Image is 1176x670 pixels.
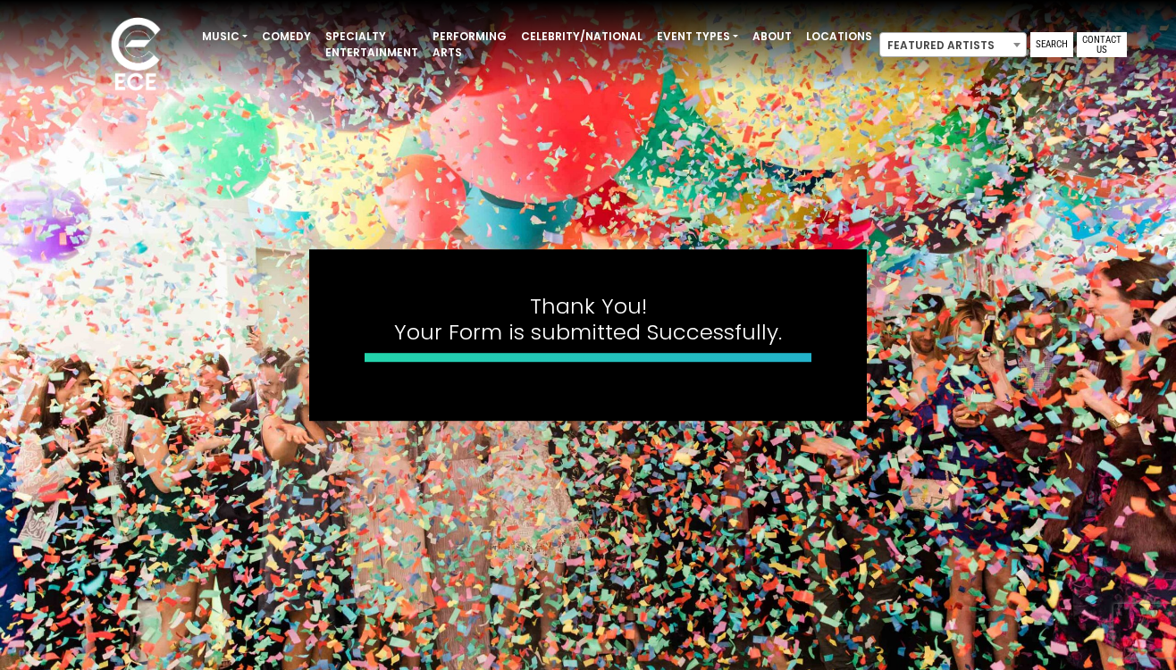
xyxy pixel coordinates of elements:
a: Search [1030,32,1073,57]
h4: Thank You! Your Form is submitted Successfully. [365,294,811,346]
a: Event Types [650,21,745,52]
a: Specialty Entertainment [318,21,425,68]
span: Featured Artists [879,32,1027,57]
a: Music [195,21,255,52]
a: Locations [799,21,879,52]
span: Featured Artists [880,33,1026,58]
img: ece_new_logo_whitev2-1.png [91,13,181,99]
a: Celebrity/National [514,21,650,52]
a: Performing Arts [425,21,514,68]
a: Comedy [255,21,318,52]
a: Contact Us [1077,32,1127,57]
a: About [745,21,799,52]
